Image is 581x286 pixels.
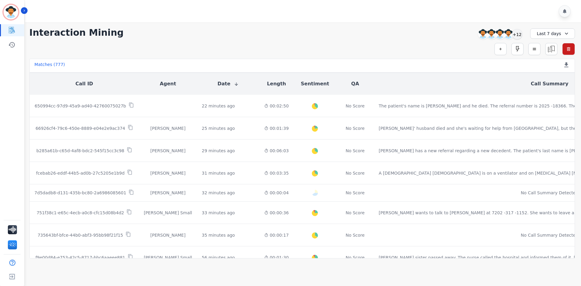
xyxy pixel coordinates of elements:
div: No Score [346,232,365,238]
div: [PERSON_NAME] [144,125,192,131]
p: 650994cc-97d9-45a9-ad40-42760075027b [34,103,126,109]
p: 751f38c1-e65c-4ecb-a0c8-cfc15d08b4d2 [37,210,124,216]
div: No Score [346,210,365,216]
p: 735643bf-bfce-44b0-abf3-95bb98f21f15 [38,232,123,238]
p: b285a61b-c65d-4af8-bdc2-545f15cc3c98 [36,148,124,154]
button: Agent [160,80,176,87]
div: +12 [512,29,522,39]
button: Call ID [75,80,93,87]
div: 33 minutes ago [202,210,235,216]
div: Matches ( 777 ) [34,61,65,70]
button: Date [218,80,239,87]
div: [PERSON_NAME] Small [144,255,192,261]
div: [PERSON_NAME] [144,190,192,196]
div: 31 minutes ago [202,170,235,176]
img: Bordered avatar [4,5,18,19]
div: No Score [346,148,365,154]
div: 25 minutes ago [202,125,235,131]
div: No Score [346,170,365,176]
div: Last 7 days [530,28,575,39]
p: fcebab26-eddf-44b5-ad0b-27c5205e1b9d [36,170,124,176]
div: [PERSON_NAME] Small [144,210,192,216]
div: [PERSON_NAME] [144,232,192,238]
div: 00:00:04 [264,190,289,196]
div: 32 minutes ago [202,190,235,196]
div: 00:06:03 [264,148,289,154]
button: Sentiment [301,80,329,87]
div: 56 minutes ago [202,255,235,261]
div: No Score [346,125,365,131]
div: 22 minutes ago [202,103,235,109]
div: 00:03:35 [264,170,289,176]
button: Call Summary [531,80,568,87]
div: 00:00:17 [264,232,289,238]
p: 66926cf4-79c6-450e-8889-e04e2e9ac374 [35,125,125,131]
p: f9e00d84-e753-42c5-8717-bbc6aaeee881 [35,255,125,261]
div: [PERSON_NAME] [144,148,192,154]
div: 35 minutes ago [202,232,235,238]
p: 7d5dadb8-d131-435b-bc80-2a6986085601 [34,190,126,196]
div: No Score [346,190,365,196]
button: QA [351,80,359,87]
div: No Score [346,103,365,109]
div: 29 minutes ago [202,148,235,154]
h1: Interaction Mining [29,27,124,38]
div: 00:02:50 [264,103,289,109]
button: Length [267,80,286,87]
div: No Score [346,255,365,261]
div: 00:01:30 [264,255,289,261]
div: 00:01:39 [264,125,289,131]
div: [PERSON_NAME] [144,170,192,176]
div: 00:00:36 [264,210,289,216]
